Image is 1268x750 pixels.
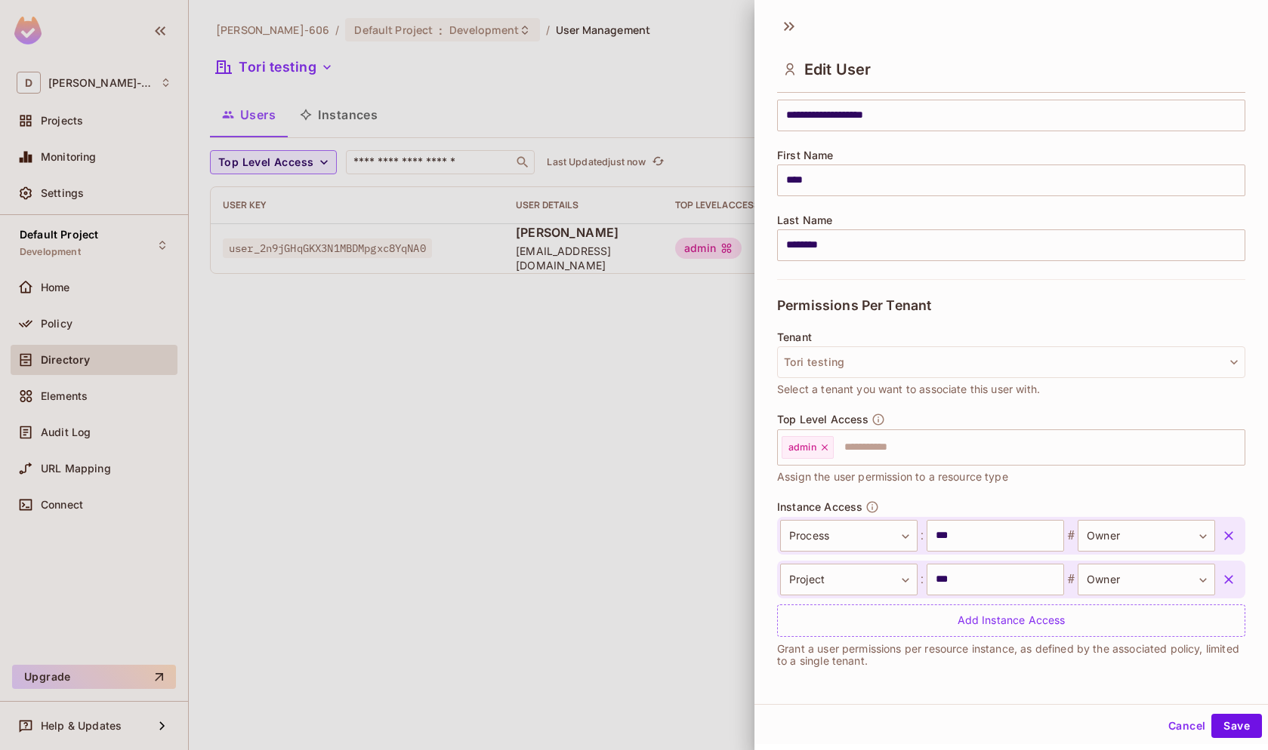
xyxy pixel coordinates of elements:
div: Project [780,564,918,595]
span: admin [788,441,816,453]
div: Owner [1078,564,1215,595]
button: Save [1211,714,1262,738]
span: : [918,570,927,589]
div: admin [782,436,834,459]
div: Add Instance Access [777,604,1245,637]
span: First Name [777,149,834,161]
span: Edit User [804,60,871,78]
button: Cancel [1162,714,1211,738]
button: Open [1237,445,1240,448]
span: # [1064,570,1078,589]
span: Instance Access [777,501,862,513]
p: Grant a user permissions per resource instance, as defined by the associated policy, limited to a... [777,643,1245,667]
div: Process [780,520,918,552]
span: Assign the user permission to a resource type [777,469,1008,485]
button: Tori testing [777,346,1245,378]
span: Permissions Per Tenant [777,298,931,313]
span: Top Level Access [777,413,868,426]
span: Last Name [777,214,832,226]
span: : [918,527,927,545]
span: Tenant [777,331,812,343]
span: # [1064,527,1078,545]
span: Select a tenant you want to associate this user with. [777,381,1040,398]
div: Owner [1078,520,1215,552]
